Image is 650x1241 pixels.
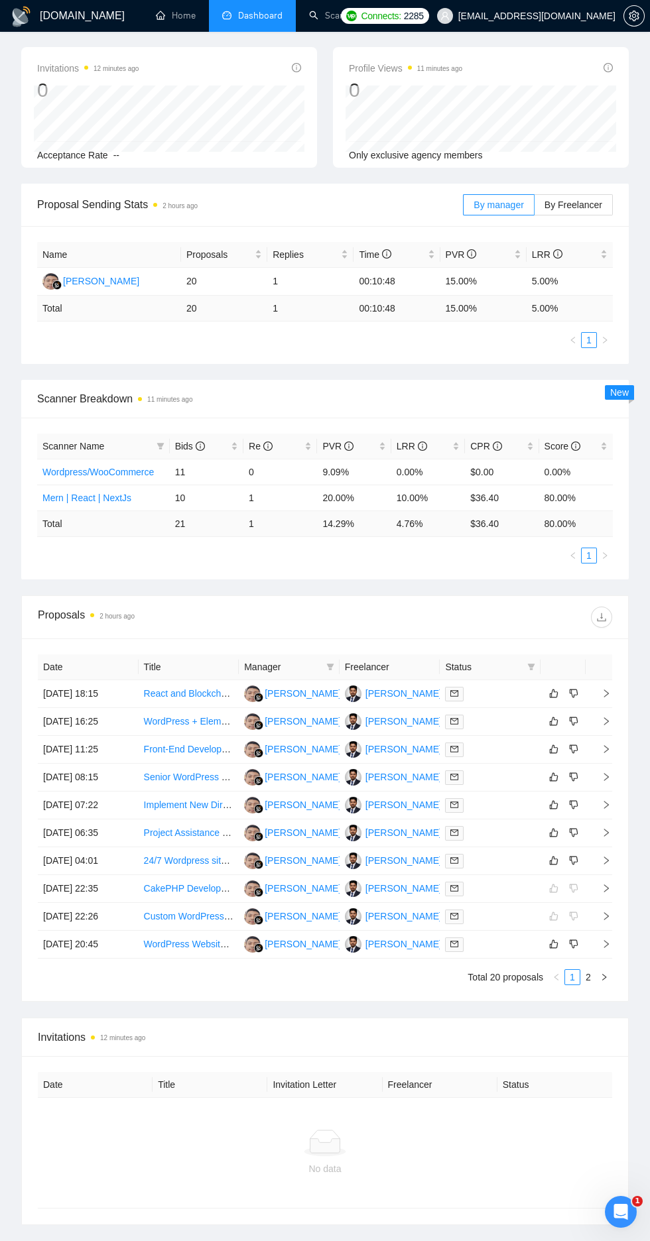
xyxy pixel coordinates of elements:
[450,884,458,892] span: mail
[591,828,611,837] span: right
[265,825,341,840] div: [PERSON_NAME]
[450,745,458,753] span: mail
[591,772,611,782] span: right
[37,196,463,213] span: Proposal Sending Stats
[527,268,613,296] td: 5.00%
[546,853,562,868] button: like
[37,60,139,76] span: Invitations
[254,776,263,786] img: gigradar-bm.png
[596,969,612,985] button: right
[549,969,564,985] button: left
[365,686,442,701] div: [PERSON_NAME]
[581,970,596,984] a: 2
[254,693,263,702] img: gigradar-bm.png
[254,721,263,730] img: gigradar-bm.png
[545,441,580,451] span: Score
[591,939,611,949] span: right
[139,736,239,764] td: Front-End Developer (React.js, Next.js, TypeScript, Animations, Three.js) – Full-Time Remote
[569,744,578,754] span: dislike
[317,485,391,510] td: 20.00%
[566,741,582,757] button: dislike
[244,797,261,813] img: NS
[273,247,338,262] span: Replies
[582,333,596,347] a: 1
[345,825,361,841] img: KT
[244,660,321,674] span: Manager
[359,249,391,260] span: Time
[605,1196,637,1228] iframe: Intercom live chat
[292,63,301,72] span: info-circle
[391,459,465,485] td: 0.00%
[244,827,341,837] a: NS[PERSON_NAME]
[38,819,139,847] td: [DATE] 06:35
[601,552,609,560] span: right
[317,510,391,536] td: 14.29 %
[42,441,104,451] span: Scanner Name
[254,860,263,869] img: gigradar-bm.png
[539,485,613,510] td: 80.00%
[345,715,442,726] a: KT[PERSON_NAME]
[546,741,562,757] button: like
[470,441,501,451] span: CPR
[549,799,558,810] span: like
[144,744,528,754] a: Front-End Developer (React.js, Next.js, TypeScript, Animations, Three.js) – Full-Time Remote
[582,548,596,563] a: 1
[42,493,131,503] a: Mern | React | NextJs
[418,442,427,451] span: info-circle
[144,911,460,921] a: Custom WordPress Development: Feature Enhancements & API Integrations
[345,687,442,698] a: KT[PERSON_NAME]
[244,743,341,754] a: NS[PERSON_NAME]
[549,939,558,949] span: like
[52,280,62,290] img: gigradar-bm.png
[465,510,539,536] td: $ 36.40
[450,773,458,781] span: mail
[597,332,613,348] button: right
[144,827,419,838] a: Project Assistance | NextJS, Supabase, Drizzle, [PERSON_NAME]
[564,969,580,985] li: 1
[569,855,578,866] span: dislike
[345,910,442,921] a: KT[PERSON_NAME]
[181,296,267,322] td: 20
[566,769,582,785] button: dislike
[354,268,440,296] td: 00:10:48
[349,150,483,160] span: Only exclusive agency members
[345,855,442,865] a: KT[PERSON_NAME]
[345,685,361,702] img: KT
[38,792,139,819] td: [DATE] 07:22
[244,769,261,786] img: NS
[244,882,341,893] a: NS[PERSON_NAME]
[181,242,267,268] th: Proposals
[549,688,558,699] span: like
[591,717,611,726] span: right
[244,799,341,809] a: NS[PERSON_NAME]
[222,11,231,20] span: dashboard
[450,857,458,864] span: mail
[549,969,564,985] li: Previous Page
[144,799,346,810] a: Implement New Directory for WordPress Website
[139,847,239,875] td: 24/7 Wordpress site support
[244,825,261,841] img: NS
[445,660,522,674] span: Status
[565,332,581,348] button: left
[591,607,612,628] button: download
[600,973,608,981] span: right
[632,1196,643,1207] span: 1
[144,855,260,866] a: 24/7 Wordpress site support
[244,910,341,921] a: NS[PERSON_NAME]
[450,717,458,725] span: mail
[11,6,32,27] img: logo
[317,459,391,485] td: 9.09%
[365,742,442,756] div: [PERSON_NAME]
[349,78,462,103] div: 0
[597,548,613,563] button: right
[144,772,287,782] a: Senior WordPress Server Architect
[497,1072,612,1098] th: Status
[549,772,558,782] span: like
[244,685,261,702] img: NS
[596,969,612,985] li: Next Page
[244,713,261,730] img: NS
[38,607,325,628] div: Proposals
[391,510,465,536] td: 4.76 %
[139,875,239,903] td: CakePHP Developer Needed to Duplicate Existing MVC Setup & Integrate Stripe/PayPal + WordPress API
[139,819,239,847] td: Project Assistance | NextJS, Supabase, Drizzle, MUI, Tanstack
